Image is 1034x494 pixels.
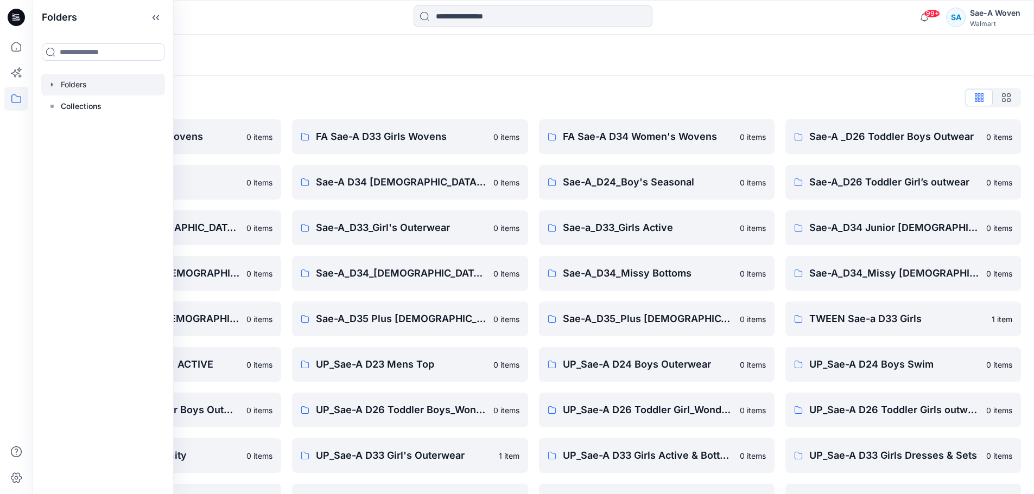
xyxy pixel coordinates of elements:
p: 0 items [740,359,766,370]
a: FA Sae-A D33 Girls Wovens0 items [292,119,528,154]
a: Sae-A_D24_Boy's Seasonal0 items [539,165,775,200]
p: 0 items [986,177,1012,188]
p: 0 items [246,268,272,279]
p: Sae-A_D34_Missy [DEMOGRAPHIC_DATA] Dresses [809,266,980,281]
a: UP_Sae-A D24 Boys Outerwear0 items [539,347,775,382]
p: FA Sae-A D33 Girls Wovens [316,129,486,144]
a: Sae-A_D35 Plus [DEMOGRAPHIC_DATA] Bottom0 items [292,301,528,336]
a: Sae-A_D35_Plus [DEMOGRAPHIC_DATA] Top0 items [539,301,775,336]
a: UP_Sae-A D33 Girls Active & Bottoms0 items [539,438,775,473]
p: 0 items [246,359,272,370]
p: Collections [61,100,102,113]
p: FA Sae-A D34 Women's Wovens [563,129,733,144]
p: UP_Sae-A D26 Toddler Girls outwear [809,402,980,418]
a: UP_Sae-A D23 Mens Top0 items [292,347,528,382]
p: 0 items [740,177,766,188]
p: 0 items [493,177,519,188]
p: UP_Sae-A D24 Boys Outerwear [563,357,733,372]
p: 0 items [493,405,519,416]
p: Sae-A_D33_Girl's Outerwear [316,220,486,235]
p: 1 item [992,313,1012,325]
p: 0 items [246,450,272,461]
a: Sae-A_D34_[DEMOGRAPHIC_DATA] Outerwear0 items [292,256,528,291]
p: UP_Sae-A D26 Toddler Girl_Wonder Nation Sportswear [563,402,733,418]
p: 0 items [246,222,272,234]
a: FA Sae-A D34 Women's Wovens0 items [539,119,775,154]
a: UP_Sae-A D26 Toddler Boys_Wonder Nation Sportswear0 items [292,393,528,427]
p: 0 items [986,268,1012,279]
p: 0 items [740,268,766,279]
p: Sae-A_D35_Plus [DEMOGRAPHIC_DATA] Top [563,311,733,326]
p: 0 items [493,222,519,234]
a: Sae-A _D26 Toddler Boys Outwear0 items [785,119,1021,154]
p: Sae-A_D26 Toddler Girl’s outwear [809,175,980,190]
p: UP_Sae-A D24 Boys Swim [809,357,980,372]
p: 0 items [740,222,766,234]
div: SA [946,8,966,27]
p: 0 items [740,405,766,416]
p: Sae-A_D34 Junior [DEMOGRAPHIC_DATA] top [809,220,980,235]
a: Sae-A_D26 Toddler Girl’s outwear0 items [785,165,1021,200]
a: Sae-A D34 [DEMOGRAPHIC_DATA] Knit Tops0 items [292,165,528,200]
p: UP_Sae-A D33 Girls Active & Bottoms [563,448,733,463]
p: Sae-a_D33_Girls Active [563,220,733,235]
p: 0 items [986,405,1012,416]
p: 0 items [246,131,272,143]
p: TWEEN Sae-a D33 Girls [809,311,985,326]
a: TWEEN Sae-a D33 Girls1 item [785,301,1021,336]
p: 0 items [740,450,766,461]
a: Sae-A_D33_Girl's Outerwear0 items [292,210,528,245]
p: 0 items [246,405,272,416]
a: UP_Sae-A D26 Toddler Girls outwear0 items [785,393,1021,427]
p: UP_Sae-A D26 Toddler Boys_Wonder Nation Sportswear [316,402,486,418]
p: 0 items [493,268,519,279]
p: 0 items [493,313,519,325]
p: UP_Sae-A D23 Mens Top [316,357,486,372]
div: Walmart [970,20,1020,28]
a: UP_Sae-A D24 Boys Swim0 items [785,347,1021,382]
p: 0 items [740,313,766,325]
p: Sae-A_D35 Plus [DEMOGRAPHIC_DATA] Bottom [316,311,486,326]
a: UP_Sae-A D33 Girl's Outerwear1 item [292,438,528,473]
p: Sae-A_D34_Missy Bottoms [563,266,733,281]
p: 0 items [986,359,1012,370]
p: Sae-A_D24_Boy's Seasonal [563,175,733,190]
span: 99+ [924,9,940,18]
p: 0 items [246,313,272,325]
p: 0 items [986,131,1012,143]
p: 0 items [493,359,519,370]
a: Sae-A_D34_Missy [DEMOGRAPHIC_DATA] Dresses0 items [785,256,1021,291]
p: UP_Sae-A D33 Girls Dresses & Sets [809,448,980,463]
a: Sae-A_D34 Junior [DEMOGRAPHIC_DATA] top0 items [785,210,1021,245]
p: Sae-A_D34_[DEMOGRAPHIC_DATA] Outerwear [316,266,486,281]
p: 0 items [493,131,519,143]
p: 0 items [740,131,766,143]
p: 0 items [986,222,1012,234]
a: UP_Sae-A D26 Toddler Girl_Wonder Nation Sportswear0 items [539,393,775,427]
p: UP_Sae-A D33 Girl's Outerwear [316,448,492,463]
p: Sae-A D34 [DEMOGRAPHIC_DATA] Knit Tops [316,175,486,190]
p: 0 items [246,177,272,188]
div: Sae-A Woven [970,7,1020,20]
p: 0 items [986,450,1012,461]
a: UP_Sae-A D33 Girls Dresses & Sets0 items [785,438,1021,473]
p: Sae-A _D26 Toddler Boys Outwear [809,129,980,144]
a: Sae-A_D34_Missy Bottoms0 items [539,256,775,291]
a: Sae-a_D33_Girls Active0 items [539,210,775,245]
p: 1 item [499,450,519,461]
